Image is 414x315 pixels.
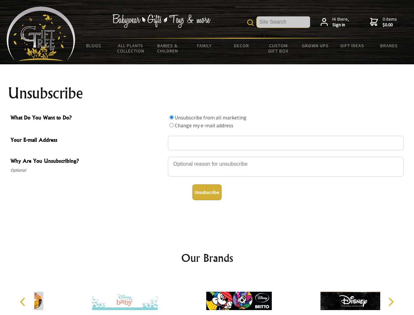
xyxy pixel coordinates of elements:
button: Previous [16,295,31,309]
input: What Do You Want to Do? [169,115,174,119]
span: Optional [10,166,165,174]
span: What Do You Want to Do? [10,114,165,123]
button: Next [384,295,398,309]
input: What Do You Want to Do? [169,123,174,127]
a: Decor [223,39,260,52]
input: Your E-mail Address [168,136,404,150]
a: Grown Ups [297,39,334,52]
label: Unsubscribe from all marketing [175,114,246,121]
img: Babyware - Gifts - Toys and more... [7,7,75,61]
h2: Our Brands [13,250,401,266]
a: Brands [371,39,408,52]
button: Unsubscribe [192,184,222,200]
span: Hi there, [332,16,349,28]
strong: Sign in [332,22,349,28]
a: BLOGS [75,39,112,52]
textarea: Why Are You Unsubscribing? [168,157,404,177]
h1: Unsubscribe [8,85,406,101]
label: Change my e-mail address [175,122,233,129]
strong: $0.00 [383,22,397,28]
img: Babywear - Gifts - Toys & more [112,14,210,28]
span: 0 items [383,16,397,28]
a: 0 items$0.00 [370,16,397,28]
a: Family [186,39,223,52]
a: All Plants Collection [112,39,149,58]
a: Babies & Children [149,39,186,58]
a: Gift Ideas [334,39,371,52]
input: Site Search [257,16,310,28]
a: Hi there,Sign in [321,16,349,28]
a: Custom Gift Box [260,39,297,58]
span: Why Are You Unsubscribing? [10,157,165,166]
span: Your E-mail Address [10,136,165,145]
img: product search [247,19,254,26]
